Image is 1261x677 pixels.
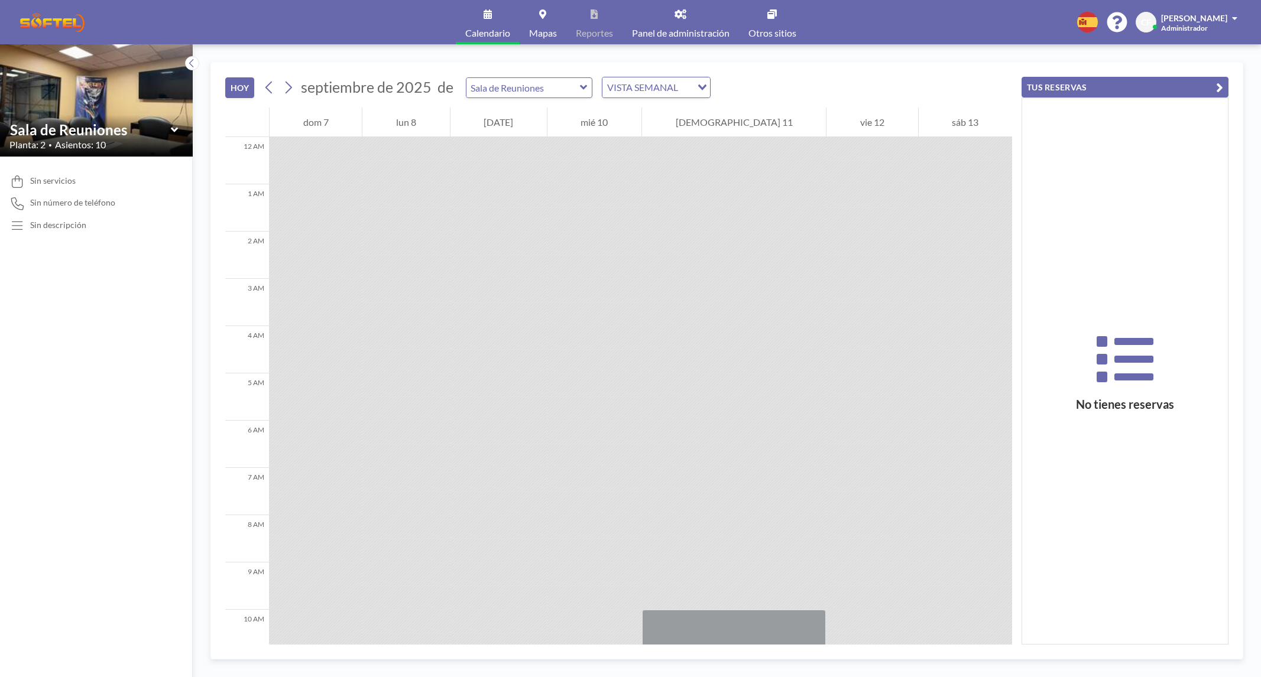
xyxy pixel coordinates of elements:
[270,108,362,137] div: dom 7
[225,184,269,232] div: 1 AM
[826,108,918,137] div: vie 12
[465,28,510,38] span: Calendario
[225,468,269,515] div: 7 AM
[682,80,691,95] input: Search for option
[30,197,115,208] span: Sin número de teléfono
[576,28,613,38] span: Reportes
[10,121,171,138] input: Sala de Reuniones
[919,108,1012,137] div: sáb 13
[9,139,46,151] span: Planta: 2
[642,108,826,137] div: [DEMOGRAPHIC_DATA] 11
[362,108,449,137] div: lun 8
[632,28,730,38] span: Panel de administración
[602,77,710,97] div: Search for option
[225,515,269,562] div: 8 AM
[1161,24,1208,32] span: Administrador
[437,78,453,96] span: de
[225,232,269,279] div: 2 AM
[301,78,432,96] span: septiembre de 2025
[1141,17,1151,28] span: CF
[48,141,52,149] span: •
[30,175,76,186] span: Sin servicios
[529,28,557,38] span: Mapas
[547,108,641,137] div: mié 10
[225,562,269,610] div: 9 AM
[1022,397,1228,412] h3: No tienes reservas
[450,108,547,137] div: [DATE]
[748,28,796,38] span: Otros sitios
[225,421,269,468] div: 6 AM
[225,137,269,184] div: 12 AM
[19,11,86,34] img: organization-logo
[1022,77,1228,97] button: TUS RESERVAS
[55,139,106,151] span: Asientos: 10
[225,77,254,98] button: HOY
[225,373,269,421] div: 5 AM
[466,78,580,97] input: Sala de Reuniones
[225,610,269,657] div: 10 AM
[30,220,86,230] div: Sin descripción
[1161,13,1227,23] span: [PERSON_NAME]
[605,80,680,95] span: VISTA SEMANAL
[225,279,269,326] div: 3 AM
[225,326,269,373] div: 4 AM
